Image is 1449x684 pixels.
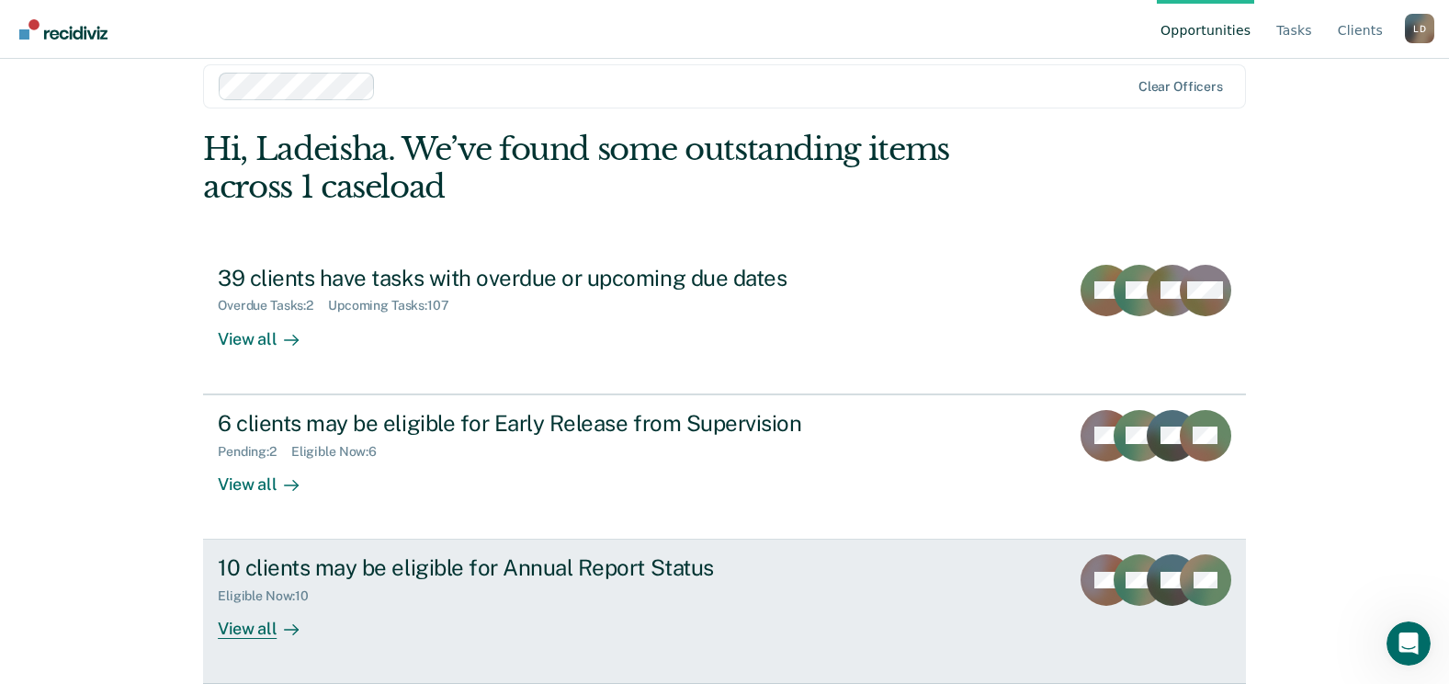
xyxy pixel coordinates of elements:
[291,444,391,460] div: Eligible Now : 6
[244,561,308,574] span: Messages
[218,444,291,460] div: Pending : 2
[203,250,1246,394] a: 39 clients have tasks with overdue or upcoming due datesOverdue Tasks:2Upcoming Tasks:107View all
[218,554,863,581] div: 10 clients may be eligible for Annual Report Status
[37,131,331,162] p: Hi Ladeisha 👋
[37,162,331,193] p: How can we help?
[1387,621,1431,666] iframe: Intercom live chat
[37,35,138,64] img: logo
[203,394,1246,540] a: 6 clients may be eligible for Early Release from SupervisionPending:2Eligible Now:6View all
[1138,79,1223,95] div: Clear officers
[71,561,112,574] span: Home
[316,29,349,63] div: Close
[218,588,323,604] div: Eligible Now : 10
[218,459,321,495] div: View all
[218,313,321,349] div: View all
[1405,14,1434,43] div: L D
[218,298,328,313] div: Overdue Tasks : 2
[184,515,368,588] button: Messages
[180,29,217,66] img: Profile image for Rajan
[19,19,108,40] img: Recidiviz
[203,131,1037,206] div: Hi, Ladeisha. We’ve found some outstanding items across 1 caseload
[218,604,321,640] div: View all
[218,265,863,291] div: 39 clients have tasks with overdue or upcoming due dates
[215,29,252,66] img: Profile image for Kim
[328,298,464,313] div: Upcoming Tasks : 107
[1405,14,1434,43] button: Profile dropdown button
[18,216,349,267] div: Send us a message
[38,232,307,251] div: Send us a message
[250,29,287,66] div: Profile image for Krysty
[203,540,1246,684] a: 10 clients may be eligible for Annual Report StatusEligible Now:10View all
[218,410,863,437] div: 6 clients may be eligible for Early Release from Supervision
